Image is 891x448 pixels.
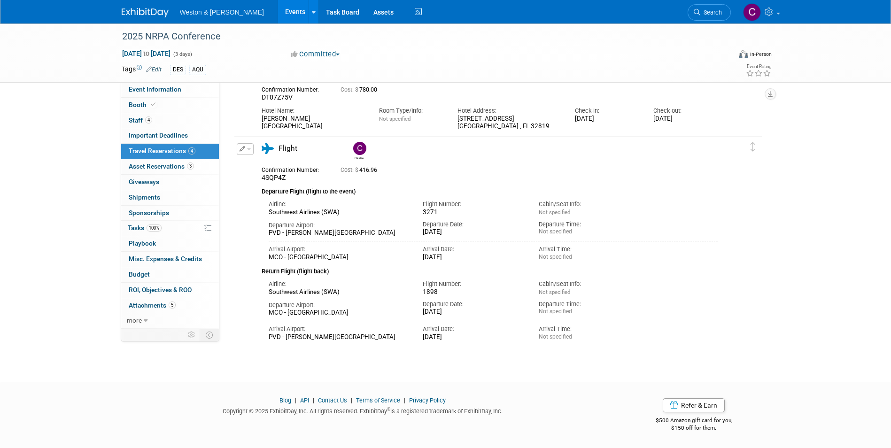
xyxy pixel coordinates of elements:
[121,298,219,313] a: Attachments5
[121,128,219,143] a: Important Deadlines
[129,147,195,154] span: Travel Reservations
[121,159,219,174] a: Asset Reservations3
[121,313,219,328] a: more
[457,107,561,115] div: Hotel Address:
[262,174,286,181] span: 4SQP4Z
[129,209,169,216] span: Sponsorships
[129,255,202,263] span: Misc. Expenses & Credits
[121,113,219,128] a: Staff4
[539,308,641,315] div: Not specified
[341,167,381,173] span: 416.96
[379,116,411,122] span: Not specified
[457,115,561,131] div: [STREET_ADDRESS] [GEOGRAPHIC_DATA] , FL 32819
[269,333,409,341] div: PVD - [PERSON_NAME][GEOGRAPHIC_DATA]
[539,245,641,254] div: Arrival Time:
[145,116,152,124] span: 4
[122,8,169,17] img: ExhibitDay
[187,162,194,170] span: 3
[279,144,297,153] span: Flight
[539,280,641,288] div: Cabin/Seat Info:
[539,325,641,333] div: Arrival Time:
[341,167,359,173] span: Cost: $
[539,300,641,309] div: Departure Time:
[142,50,151,57] span: to
[318,397,347,404] a: Contact Us
[300,397,309,404] a: API
[269,288,409,296] div: Southwest Airlines (SWA)
[262,84,326,93] div: Confirmation Number:
[147,224,162,232] span: 100%
[351,142,367,160] div: Cassie Bethoney
[262,164,326,174] div: Confirmation Number:
[269,325,409,333] div: Arrival Airport:
[269,309,409,317] div: MCO - [GEOGRAPHIC_DATA]
[122,64,162,75] td: Tags
[743,3,761,21] img: Christine Viarella
[310,397,317,404] span: |
[356,397,400,404] a: Terms of Service
[119,28,717,45] div: 2025 NRPA Conference
[293,397,299,404] span: |
[675,49,772,63] div: Event Format
[121,190,219,205] a: Shipments
[341,86,381,93] span: 780.00
[269,221,409,230] div: Departure Airport:
[539,289,570,295] span: Not specified
[129,239,156,247] span: Playbook
[146,66,162,73] a: Edit
[575,107,639,115] div: Check-in:
[279,397,291,404] a: Blog
[269,301,409,309] div: Departure Airport:
[170,65,186,75] div: DES
[269,200,409,209] div: Airline:
[539,333,641,340] div: Not specified
[184,329,200,341] td: Personalize Event Tab Strip
[129,286,192,294] span: ROI, Objectives & ROO
[423,209,525,216] div: 3271
[262,262,718,276] div: Return Flight (flight back)
[121,221,219,236] a: Tasks100%
[423,200,525,209] div: Flight Number:
[539,254,641,261] div: Not specified
[423,280,525,288] div: Flight Number:
[423,288,525,296] div: 1898
[618,410,770,432] div: $500 Amazon gift card for you,
[121,206,219,221] a: Sponsorships
[341,86,359,93] span: Cost: $
[618,424,770,432] div: $150 off for them.
[539,200,641,209] div: Cabin/Seat Info:
[423,220,525,229] div: Departure Date:
[129,193,160,201] span: Shipments
[129,131,188,139] span: Important Deadlines
[423,333,525,341] div: [DATE]
[269,245,409,254] div: Arrival Airport:
[423,300,525,309] div: Departure Date:
[269,229,409,237] div: PVD - [PERSON_NAME][GEOGRAPHIC_DATA]
[423,245,525,254] div: Arrival Date:
[688,4,731,21] a: Search
[121,82,219,97] a: Event Information
[129,162,194,170] span: Asset Reservations
[269,254,409,262] div: MCO - [GEOGRAPHIC_DATA]
[353,142,366,155] img: Cassie Bethoney
[539,220,641,229] div: Departure Time:
[575,115,639,123] div: [DATE]
[121,144,219,159] a: Travel Reservations4
[269,280,409,288] div: Airline:
[129,301,176,309] span: Attachments
[262,107,365,115] div: Hotel Name:
[402,397,408,404] span: |
[151,102,155,107] i: Booth reservation complete
[262,182,718,196] div: Departure Flight (flight to the event)
[121,252,219,267] a: Misc. Expenses & Credits
[128,224,162,232] span: Tasks
[122,405,604,416] div: Copyright © 2025 ExhibitDay, Inc. All rights reserved. ExhibitDay is a registered trademark of Ex...
[423,254,525,262] div: [DATE]
[121,283,219,298] a: ROI, Objectives & ROO
[180,8,264,16] span: Weston & [PERSON_NAME]
[129,270,150,278] span: Budget
[409,397,446,404] a: Privacy Policy
[700,9,722,16] span: Search
[127,317,142,324] span: more
[129,101,157,108] span: Booth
